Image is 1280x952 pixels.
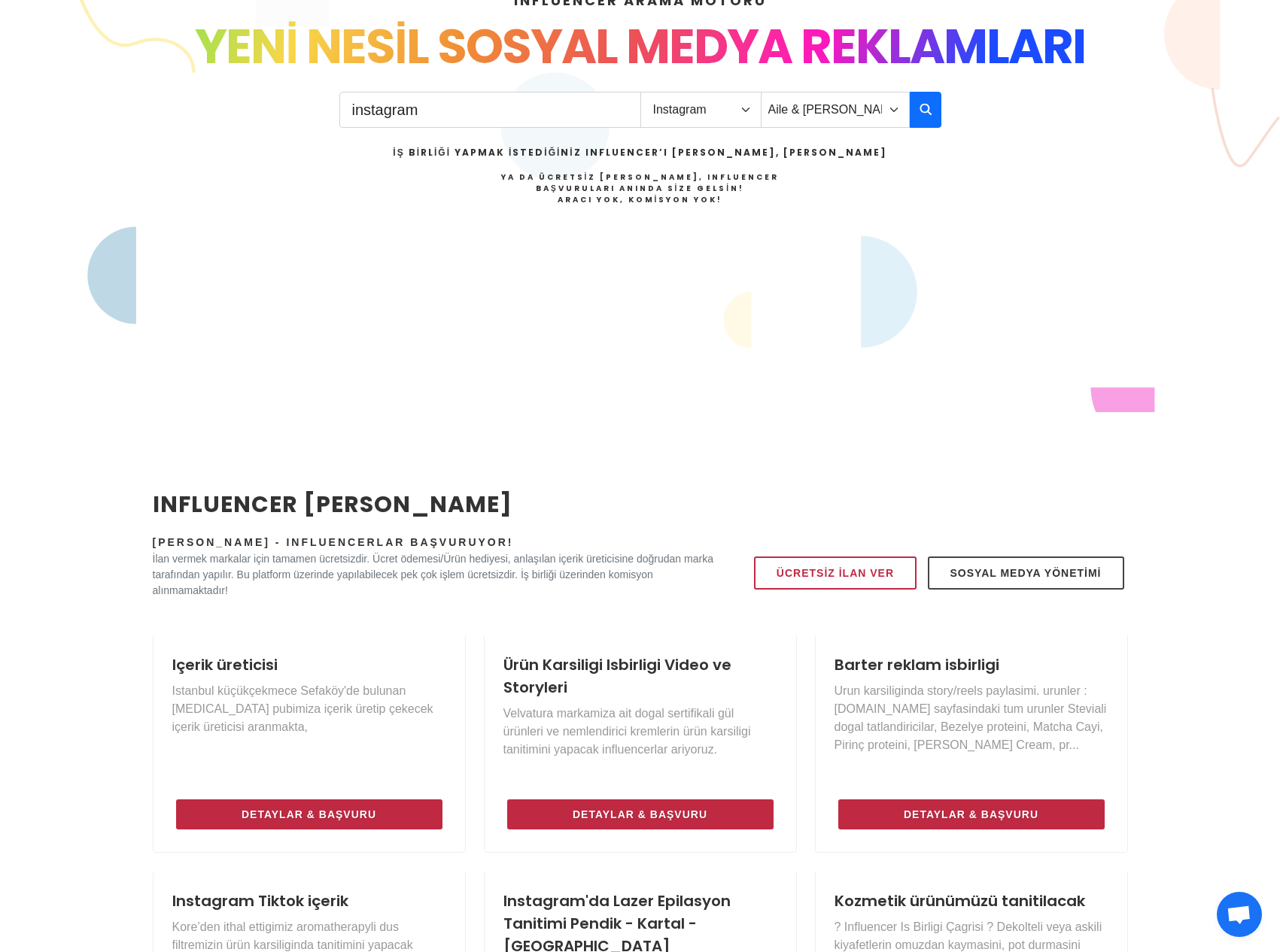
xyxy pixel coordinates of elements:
[172,682,446,736] p: Istanbul küçükçekmece Sefaköy'de bulunan [MEDICAL_DATA] pubimiza içerik üretip çekecek içerik üre...
[393,146,886,159] h2: İş Birliği Yapmak İstediğiniz Influencer’ı [PERSON_NAME], [PERSON_NAME]
[1217,892,1262,937] div: Açık sohbet
[176,799,442,829] a: Detaylar & Başvuru
[242,805,376,823] span: Detaylar & Başvuru
[153,536,514,548] span: [PERSON_NAME] - Influencerlar Başvuruyor!
[838,799,1105,829] a: Detaylar & Başvuru
[503,705,777,759] p: Velvatura markamiza ait dogal sertifikali gül ürünleri ve nemlendirici kremlerin ürün karsiligi t...
[393,171,886,205] h4: Ya da Ücretsiz [PERSON_NAME], Influencer Başvuruları Anında Size Gelsin!
[558,194,723,205] strong: Aracı Yok, Komisyon Yok!
[835,654,999,675] a: Barter reklam isbirligi
[339,92,641,128] input: Search
[172,890,348,911] a: Instagram Tiktok içerik
[573,805,707,823] span: Detaylar & Başvuru
[507,799,774,829] a: Detaylar & Başvuru
[754,556,917,590] a: Ücretsiz İlan Ver
[503,654,731,698] a: Ürün Karsiligi Isbirligi Video ve Storyleri
[835,890,1085,911] a: Kozmetik ürünümüzü tanitilacak
[904,805,1038,823] span: Detaylar & Başvuru
[777,564,894,582] span: Ücretsiz İlan Ver
[153,551,714,599] p: İlan vermek markalar için tamamen ücretsizdir. Ücret ödemesi/Ürün hediyesi, anlaşılan içerik üret...
[950,564,1102,582] span: Sosyal Medya Yönetimi
[172,654,278,675] a: Içerik üreticisi
[928,556,1124,590] a: Sosyal Medya Yönetimi
[835,682,1108,754] p: Urun karsiliginda story/reels paylasimi. urunler : [DOMAIN_NAME] sayfasindaki tum urunler Stevial...
[153,487,714,521] h2: INFLUENCER [PERSON_NAME]
[153,11,1128,83] div: YENİ NESİL SOSYAL MEDYA REKLAMLARI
